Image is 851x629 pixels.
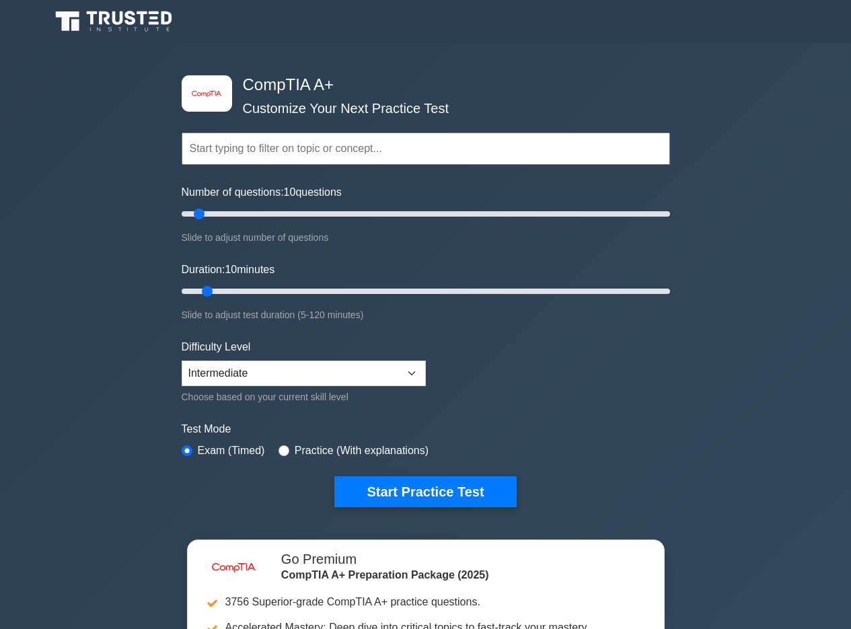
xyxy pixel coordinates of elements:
span: 10 [225,264,237,275]
div: Choose based on your current skill level [182,389,426,405]
button: Start Practice Test [334,476,516,507]
div: Slide to adjust number of questions [182,229,670,246]
span: 10 [284,186,296,198]
div: Slide to adjust test duration (5-120 minutes) [182,307,670,323]
label: Duration: minutes [182,262,275,278]
input: Start typing to filter on topic or concept... [182,133,670,165]
label: Difficulty Level [182,339,251,355]
label: Practice (With explanations) [295,443,429,459]
label: Exam (Timed) [198,443,265,459]
label: Test Mode [182,421,670,437]
label: Number of questions: questions [182,184,342,200]
h4: CompTIA A+ [237,75,604,95]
